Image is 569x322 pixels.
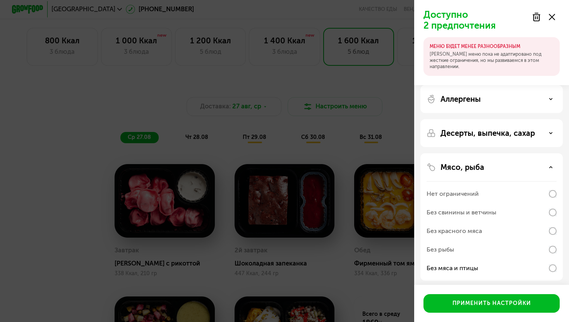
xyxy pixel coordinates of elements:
[423,294,560,313] button: Применить настройки
[427,245,454,254] div: Без рыбы
[427,189,479,199] div: Нет ограничений
[427,264,478,273] div: Без мяса и птицы
[452,300,531,307] div: Применить настройки
[430,51,554,70] p: [PERSON_NAME] меню пока не адаптировано под жесткие ограничения, но мы развиваемся в этом направл...
[440,163,484,172] p: Мясо, рыба
[427,226,482,236] div: Без красного мяса
[440,128,535,138] p: Десерты, выпечка, сахар
[430,43,554,50] p: МЕНЮ БУДЕТ МЕНЕЕ РАЗНООБРАЗНЫМ
[427,208,496,217] div: Без свинины и ветчины
[440,94,481,104] p: Аллергены
[423,9,527,31] p: Доступно 2 предпочтения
